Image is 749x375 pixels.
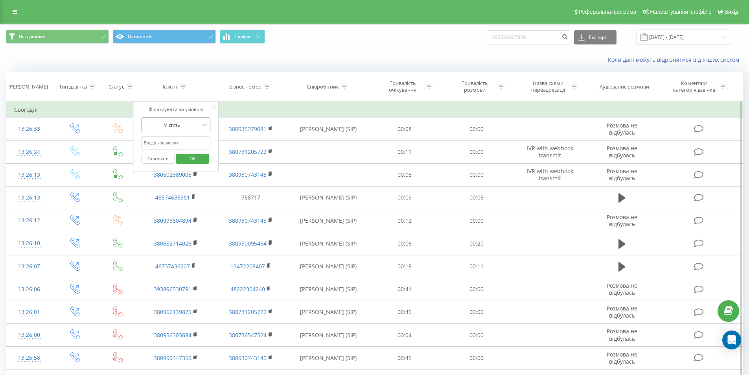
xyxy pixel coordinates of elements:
span: Всі дзвінки [19,33,45,40]
td: IVR with webhook transmit [512,140,587,163]
td: [PERSON_NAME] (SIP) [288,209,369,232]
a: 380930743145 [229,354,267,362]
div: Співробітник [307,83,339,90]
div: [PERSON_NAME] [8,83,48,90]
a: 380935379081 [229,125,267,133]
td: 00:41 [369,278,441,301]
span: Реферальна програма [579,9,637,15]
span: Розмова не відбулась [607,351,637,365]
div: Тип дзвінка [59,83,87,90]
div: 13:26:07 [14,259,44,274]
a: 380731205722 [229,308,267,316]
td: 00:00 [441,140,513,163]
td: 00:05 [441,186,513,209]
td: 00:20 [441,232,513,255]
a: 380999447359 [154,354,191,362]
span: Розмова не відбулась [607,327,637,342]
div: Тривалість очікування [382,80,424,93]
a: 13472208407 [230,262,265,270]
td: [PERSON_NAME] (SIP) [288,255,369,278]
div: Open Intercom Messenger [722,331,741,349]
div: Бізнес номер [229,83,261,90]
td: 00:09 [369,186,441,209]
td: 00:11 [369,140,441,163]
button: Експорт [574,30,616,44]
a: 46737436207 [155,262,190,270]
button: Графік [220,30,265,44]
div: Назва схеми переадресації [527,80,569,93]
td: 00:12 [369,209,441,232]
div: 13:26:00 [14,327,44,343]
td: [PERSON_NAME] (SIP) [288,186,369,209]
a: 48222304240 [230,285,265,293]
td: 00:04 [369,324,441,347]
td: 00:00 [441,324,513,347]
td: 00:08 [369,118,441,140]
div: 13:26:06 [14,282,44,297]
button: OK [176,154,209,164]
td: [PERSON_NAME] (SIP) [288,278,369,301]
div: 13:26:33 [14,121,44,137]
span: Графік [235,34,250,39]
span: Налаштування профілю [650,9,711,15]
td: 00:06 [369,232,441,255]
td: 00:00 [441,301,513,323]
td: 00:00 [441,347,513,369]
span: Розмова не відбулась [607,167,637,182]
span: Вихід [725,9,738,15]
span: Розмова не відбулась [607,122,637,136]
td: 00:00 [441,163,513,186]
span: OK [182,152,204,164]
td: 00:00 [441,118,513,140]
a: 48574638351 [155,194,190,201]
a: 380930743145 [229,217,267,224]
td: [PERSON_NAME] (SIP) [288,301,369,323]
div: Коментар/категорія дзвінка [671,80,717,93]
div: Фільтрувати за умовою [142,105,211,113]
div: Клієнт [163,83,178,90]
span: Розмова не відбулась [607,305,637,319]
div: Статус [109,83,124,90]
a: 393896530791 [154,285,191,293]
div: 13:26:01 [14,305,44,320]
input: Пошук за номером [487,30,570,44]
a: 380736547524 [229,331,267,339]
div: Тривалість розмови [454,80,496,93]
span: Розмова не відбулась [607,282,637,296]
div: 13:26:10 [14,236,44,251]
input: Введіть значення [142,136,211,150]
a: 380956303684 [154,331,191,339]
td: 00:45 [369,347,441,369]
div: 13:26:13 [14,167,44,183]
span: Розмова не відбулась [607,144,637,159]
td: 00:18 [369,255,441,278]
button: Основний [113,30,216,44]
td: [PERSON_NAME] (SIP) [288,118,369,140]
td: [PERSON_NAME] (SIP) [288,232,369,255]
a: 380731205722 [229,148,267,155]
td: 758717 [213,186,288,209]
a: 380930743145 [229,171,267,178]
div: 13:26:13 [14,190,44,205]
div: 13:26:24 [14,144,44,160]
span: Розмова не відбулась [607,213,637,228]
a: Коли дані можуть відрізнятися вiд інших систем [608,56,743,63]
div: 13:26:12 [14,213,44,228]
td: 00:05 [369,163,441,186]
a: 380502389005 [154,171,191,178]
a: 380966139875 [154,308,191,316]
a: 380993604894 [154,217,191,224]
button: Скасувати [142,154,175,164]
td: 00:00 [441,209,513,232]
td: 00:00 [441,278,513,301]
a: 380930095464 [229,240,267,247]
a: 380682714026 [154,240,191,247]
div: 13:25:58 [14,350,44,366]
td: 00:11 [441,255,513,278]
td: IVR with webhook transmit [512,163,587,186]
td: Сьогодні [6,102,743,118]
button: Всі дзвінки [6,30,109,44]
td: [PERSON_NAME] (SIP) [288,324,369,347]
div: Аудіозапис розмови [600,83,649,90]
td: 00:45 [369,301,441,323]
